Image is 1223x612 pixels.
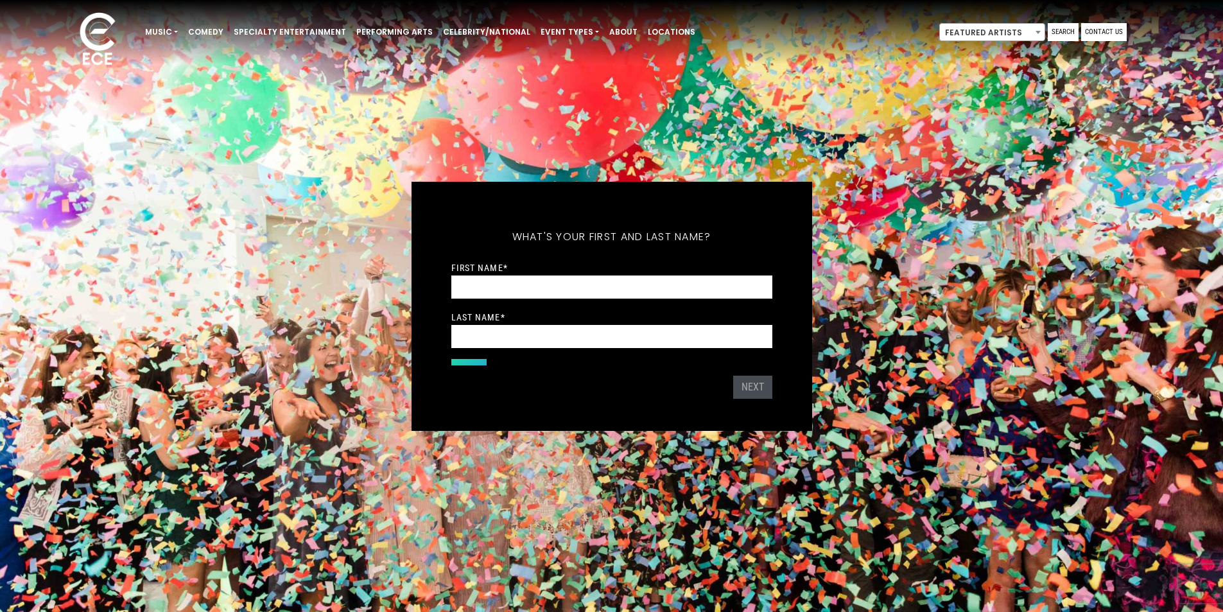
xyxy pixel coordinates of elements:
[183,21,229,43] a: Comedy
[451,262,508,274] label: First Name
[939,23,1045,41] span: Featured Artists
[535,21,604,43] a: Event Types
[438,21,535,43] a: Celebrity/National
[604,21,643,43] a: About
[940,24,1045,42] span: Featured Artists
[451,214,772,260] h5: What's your first and last name?
[1048,23,1079,41] a: Search
[1081,23,1127,41] a: Contact Us
[351,21,438,43] a: Performing Arts
[229,21,351,43] a: Specialty Entertainment
[140,21,183,43] a: Music
[643,21,700,43] a: Locations
[65,9,130,71] img: ece_new_logo_whitev2-1.png
[451,311,505,323] label: Last Name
